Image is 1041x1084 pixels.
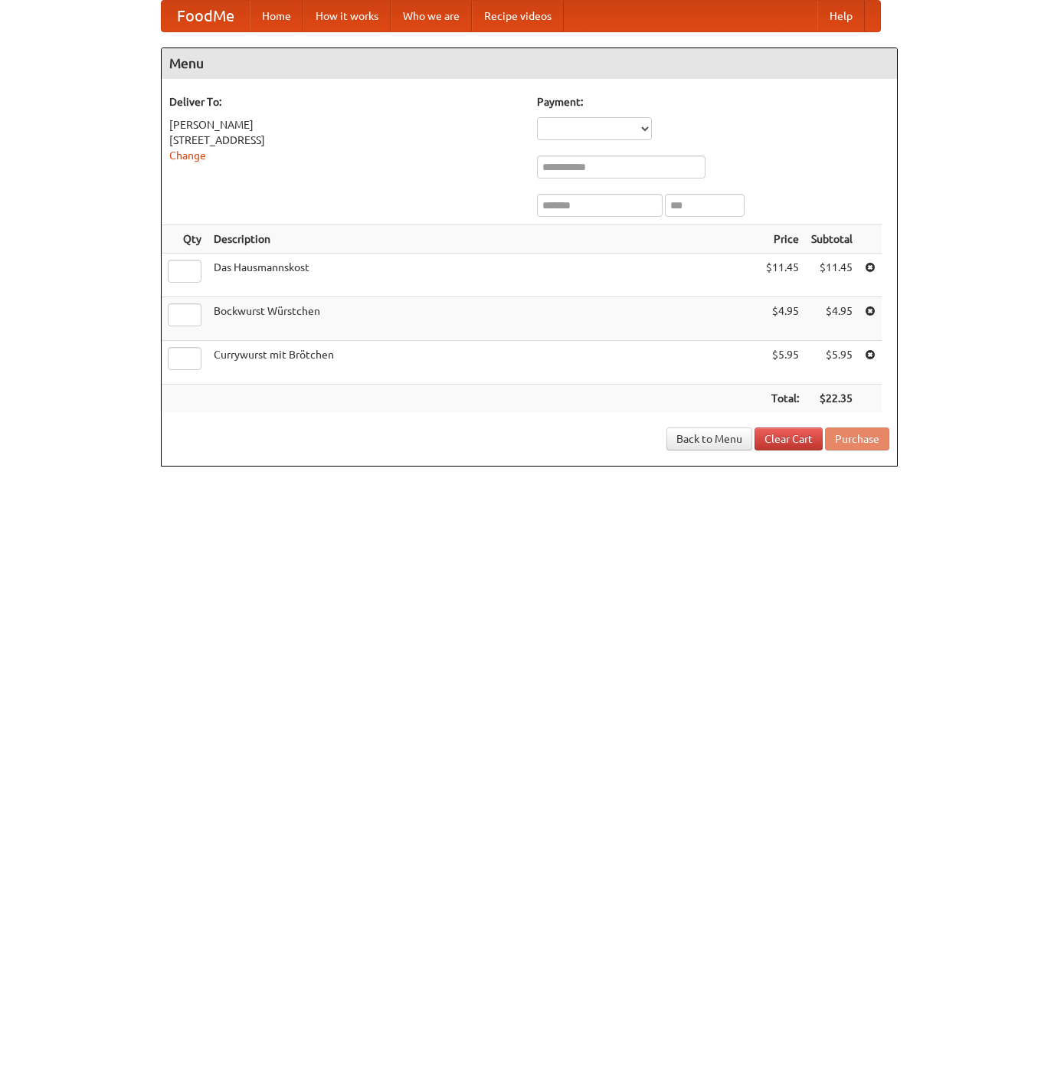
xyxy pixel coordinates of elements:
[760,225,805,254] th: Price
[805,341,859,385] td: $5.95
[208,297,760,341] td: Bockwurst Würstchen
[169,94,522,110] h5: Deliver To:
[805,225,859,254] th: Subtotal
[805,297,859,341] td: $4.95
[391,1,472,31] a: Who we are
[303,1,391,31] a: How it works
[760,297,805,341] td: $4.95
[760,385,805,413] th: Total:
[208,225,760,254] th: Description
[666,427,752,450] a: Back to Menu
[162,1,250,31] a: FoodMe
[162,225,208,254] th: Qty
[760,341,805,385] td: $5.95
[250,1,303,31] a: Home
[760,254,805,297] td: $11.45
[825,427,889,450] button: Purchase
[169,149,206,162] a: Change
[755,427,823,450] a: Clear Cart
[472,1,564,31] a: Recipe videos
[805,254,859,297] td: $11.45
[208,254,760,297] td: Das Hausmannskost
[537,94,889,110] h5: Payment:
[817,1,865,31] a: Help
[805,385,859,413] th: $22.35
[169,117,522,133] div: [PERSON_NAME]
[208,341,760,385] td: Currywurst mit Brötchen
[162,48,897,79] h4: Menu
[169,133,522,148] div: [STREET_ADDRESS]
